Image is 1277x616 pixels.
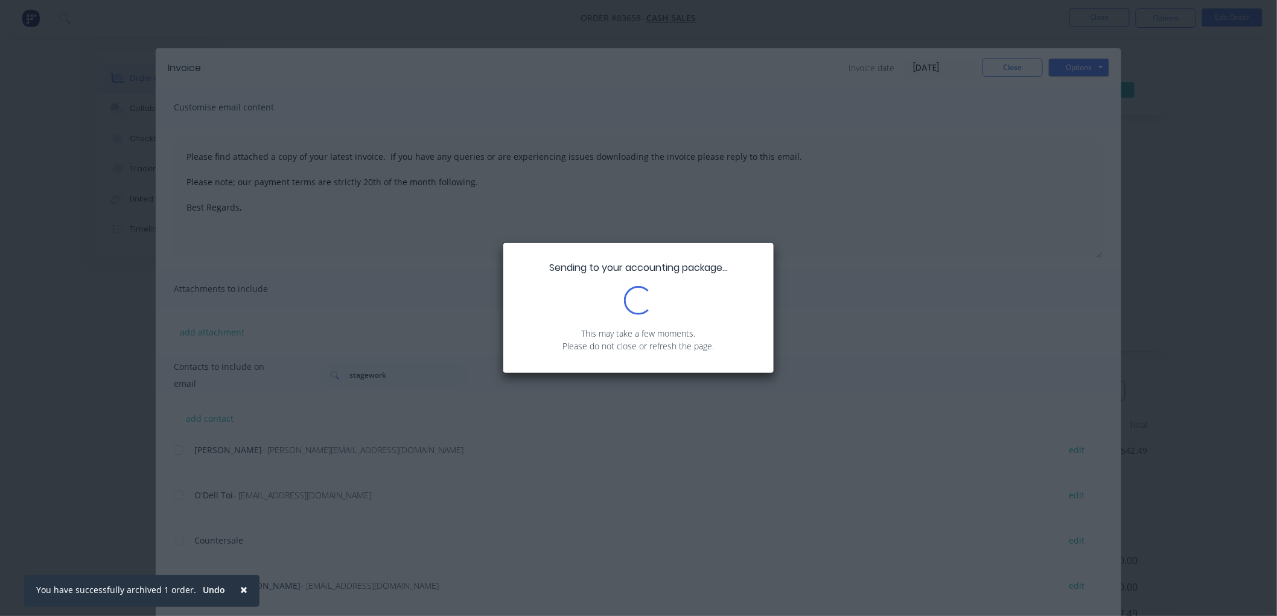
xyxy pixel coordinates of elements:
[521,327,756,340] p: This may take a few moments.
[240,581,247,598] span: ×
[196,581,232,599] button: Undo
[521,340,756,352] p: Please do not close or refresh the page.
[549,261,728,275] span: Sending to your accounting package...
[36,583,196,596] div: You have successfully archived 1 order.
[228,575,260,604] button: Close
